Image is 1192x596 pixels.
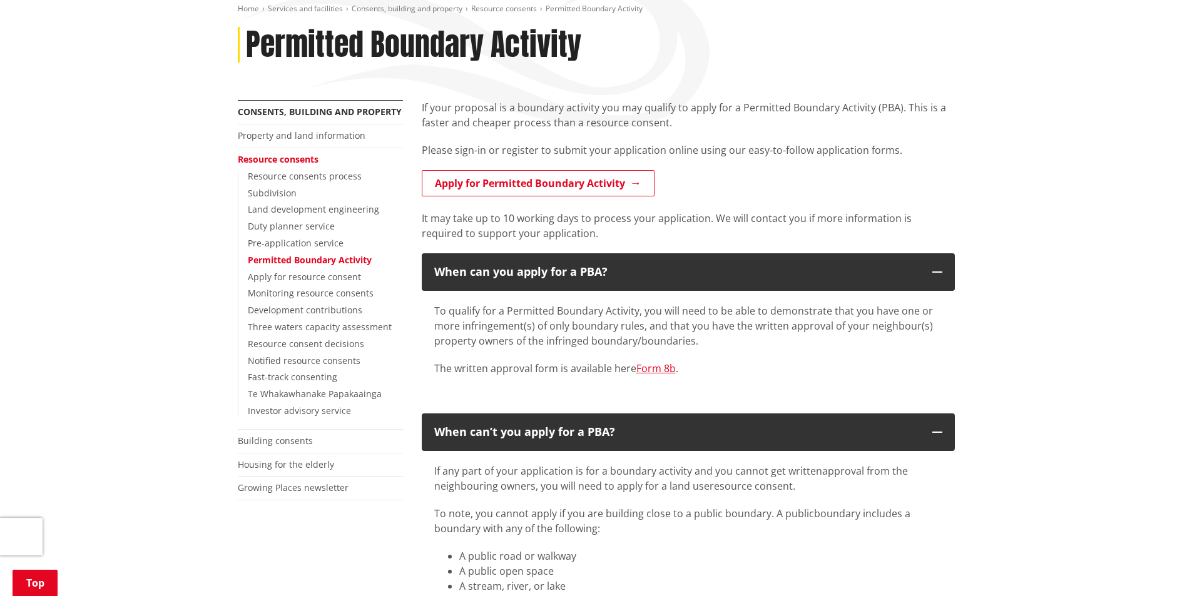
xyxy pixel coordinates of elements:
p: It may take up to 10 working days to process your application. We will contact you if more inform... [422,211,955,241]
button: When can you apply for a PBA? [422,253,955,291]
a: Subdivision [248,187,297,199]
a: Resource consent decisions [248,338,364,350]
p: If any part of your application is for a boundary activity and you cannot get written [434,463,942,493]
a: Resource consents [238,153,318,165]
li: A public road or walkway​ [459,548,942,563]
iframe: Messenger Launcher [1134,543,1179,588]
a: Housing for the elderly [238,458,334,470]
a: Resource consents process [248,170,362,182]
a: Te Whakawhanake Papakaainga [248,388,382,400]
div: When can you apply for a PBA? [434,266,920,278]
a: Fast-track consenting [248,371,337,383]
div: When can’t you apply for a PBA? [434,426,920,438]
nav: breadcrumb [238,4,955,14]
span: boundary includes a boundary with any of the following:​ [434,507,910,535]
a: Monitoring resource consents [248,287,374,299]
a: Apply for resource consent [248,271,361,283]
a: Growing Places newsletter [238,482,349,493]
a: Development contributions [248,304,362,316]
p: Please sign-in or register to submit your application online using our easy-to-follow application... [422,143,955,158]
a: Building consents [238,435,313,447]
a: Property and land information [238,129,365,141]
a: Home [238,3,259,14]
li: A stream, river, or lake​ [459,578,942,593]
a: Services and facilities [268,3,343,14]
a: Pre-application service [248,237,344,249]
p: To qualify for a Permitted Boundary Activity, you will need to be able to demonstrate that you ha... [434,303,942,348]
a: Three waters capacity assessment [248,321,392,333]
a: Apply for Permitted Boundary Activity [422,170,655,196]
a: Consents, building and property [238,106,402,118]
p: If your proposal is a boundary activity you may qualify to apply for a Permitted Boundary Activit... [422,100,955,130]
p: The written approval form is available here . [434,361,942,376]
a: Investor advisory service [248,405,351,417]
a: Resource consents [471,3,537,14]
span: Permitted Boundary Activity [546,3,643,14]
a: Permitted Boundary Activity [248,254,372,266]
a: Duty planner service [248,220,335,232]
span: resource consent.​ [710,479,795,493]
button: When can’t you apply for a PBA? [422,413,955,451]
span: approval from the neighbouring owners, you will need to apply for a land use [434,464,908,493]
a: Form 8b [636,361,676,375]
a: Land development engineering [248,203,379,215]
li: A public open space​ [459,563,942,578]
span: To note, you cannot apply if you are building close to a public boundary. A public [434,507,814,520]
a: Top [13,570,58,596]
a: Consents, building and property [352,3,462,14]
a: Notified resource consents [248,355,360,366]
h1: Permitted Boundary Activity [246,27,581,63]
